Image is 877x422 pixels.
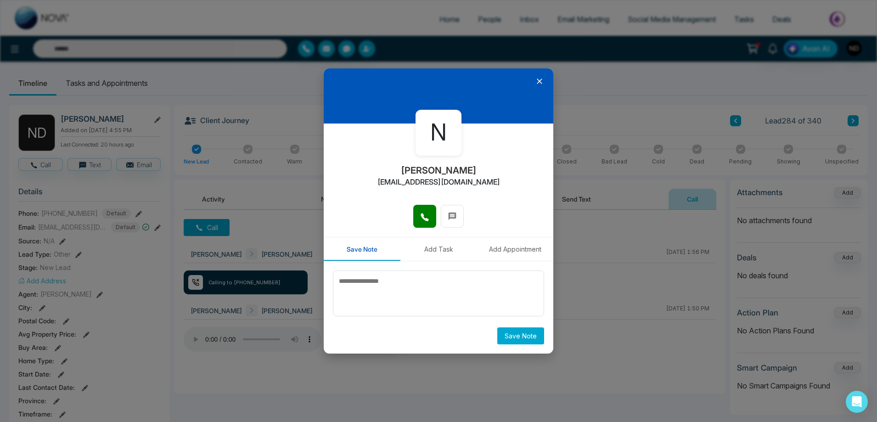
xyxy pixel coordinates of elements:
h2: [PERSON_NAME] [401,165,477,176]
div: Open Intercom Messenger [846,391,868,413]
h2: [EMAIL_ADDRESS][DOMAIN_NAME] [377,178,500,186]
button: Save Note [497,327,544,344]
span: N [430,115,447,150]
button: Add Task [400,237,477,261]
button: Add Appointment [477,237,553,261]
button: Save Note [324,237,400,261]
